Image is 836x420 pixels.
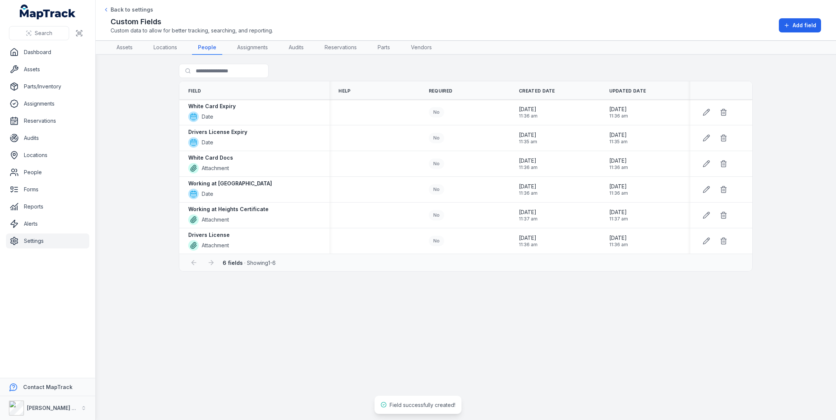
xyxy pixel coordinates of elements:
a: MapTrack [20,4,76,19]
span: 11:36 am [609,164,628,170]
a: Forms [6,182,89,197]
div: No [429,159,444,169]
span: Field [188,88,201,94]
span: 11:37 am [519,216,538,222]
a: Locations [6,148,89,163]
a: Reservations [319,41,363,55]
time: 26/09/2025, 11:37:03 am [609,209,628,222]
span: 11:36 am [519,190,538,196]
strong: 6 fields [223,260,243,266]
time: 26/09/2025, 11:36:45 am [519,157,538,170]
span: Attachment [202,164,229,172]
span: Custom data to allow for better tracking, searching, and reporting. [111,27,273,34]
span: Created Date [519,88,555,94]
div: No [429,133,444,143]
span: Field successfully created! [390,402,455,408]
span: 11:36 am [609,242,628,248]
time: 26/09/2025, 11:36:13 am [519,106,538,119]
span: Attachment [202,216,229,223]
strong: White Card Docs [188,154,233,162]
time: 26/09/2025, 11:35:54 am [519,131,537,145]
div: No [429,236,444,246]
a: Reports [6,199,89,214]
div: No [429,210,444,220]
a: People [6,165,89,180]
strong: [PERSON_NAME] Asset Maintenance [27,405,123,411]
a: People [192,41,222,55]
span: 11:36 am [519,113,538,119]
span: [DATE] [609,131,628,139]
a: Vendors [405,41,438,55]
time: 26/09/2025, 11:37:03 am [519,209,538,222]
span: Updated Date [609,88,646,94]
span: 11:35 am [519,139,537,145]
a: Assets [6,62,89,77]
span: [DATE] [519,106,538,113]
time: 26/09/2025, 11:36:30 am [519,234,538,248]
span: [DATE] [609,183,628,190]
span: 11:36 am [519,164,538,170]
a: Settings [6,233,89,248]
a: Assignments [6,96,89,111]
strong: Working at Heights Certificate [188,206,269,213]
span: [DATE] [519,157,538,164]
a: Parts [372,41,396,55]
span: Date [202,139,213,146]
h2: Custom Fields [111,16,273,27]
a: Audits [6,131,89,145]
strong: Working at [GEOGRAPHIC_DATA] [188,180,272,187]
span: Date [202,190,213,198]
span: Back to settings [111,6,153,13]
span: Date [202,113,213,120]
span: 11:36 am [519,242,538,248]
time: 26/09/2025, 11:36:05 am [519,183,538,196]
span: [DATE] [609,234,628,242]
a: Locations [148,41,183,55]
span: [DATE] [609,106,628,113]
time: 26/09/2025, 11:36:45 am [609,157,628,170]
a: Audits [283,41,310,55]
span: 11:36 am [609,113,628,119]
a: Parts/Inventory [6,79,89,94]
span: [DATE] [519,183,538,190]
div: No [429,107,444,117]
time: 26/09/2025, 11:36:18 am [609,106,628,119]
span: [DATE] [519,209,538,216]
span: 11:36 am [609,190,628,196]
a: Assets [111,41,139,55]
time: 26/09/2025, 11:35:54 am [609,131,628,145]
a: Back to settings [103,6,153,13]
span: Search [35,29,52,37]
button: Add field [779,18,821,32]
span: [DATE] [519,131,537,139]
span: 11:37 am [609,216,628,222]
a: Dashboard [6,45,89,60]
a: Reservations [6,113,89,128]
strong: Drivers License [188,231,230,239]
span: 11:35 am [609,139,628,145]
span: · Showing 1 - 6 [223,260,276,266]
button: Search [9,26,69,40]
time: 26/09/2025, 11:36:05 am [609,183,628,196]
span: Attachment [202,242,229,249]
div: No [429,184,444,195]
span: Required [429,88,452,94]
a: Assignments [231,41,274,55]
strong: Contact MapTrack [23,384,72,390]
span: [DATE] [519,234,538,242]
span: Add field [793,22,816,29]
span: Help [338,88,350,94]
span: [DATE] [609,157,628,164]
strong: White Card Expiry [188,103,236,110]
span: [DATE] [609,209,628,216]
time: 26/09/2025, 11:36:30 am [609,234,628,248]
a: Alerts [6,216,89,231]
strong: Drivers License Expiry [188,128,247,136]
